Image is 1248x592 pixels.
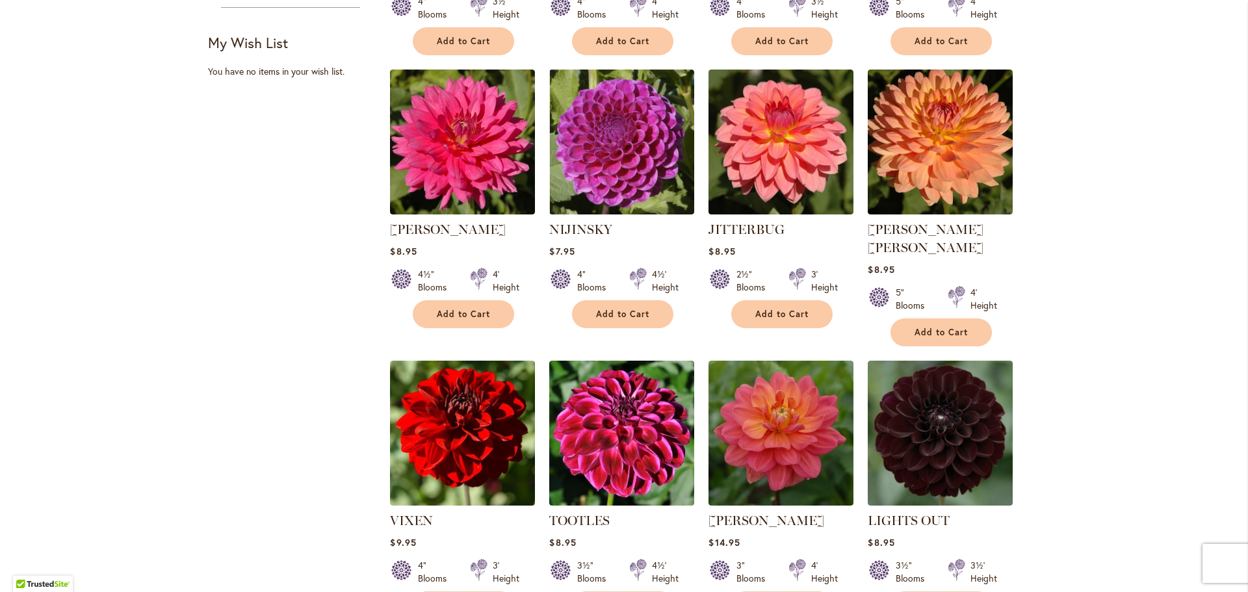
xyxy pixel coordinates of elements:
a: JENNA [390,205,535,217]
img: LIGHTS OUT [868,361,1013,506]
div: 3' Height [811,268,838,294]
div: 3½' Height [970,559,997,585]
a: TOOTLES [549,513,610,528]
img: GABRIELLE MARIE [868,70,1013,214]
span: Add to Cart [915,36,968,47]
span: Add to Cart [915,327,968,338]
img: JITTERBUG [708,70,853,214]
a: JITTERBUG [708,205,853,217]
div: 4½' Height [652,559,679,585]
a: VIXEN [390,496,535,508]
div: 2½" Blooms [736,268,773,294]
div: 4' Height [493,268,519,294]
a: [PERSON_NAME] [708,513,824,528]
span: $8.95 [868,263,894,276]
span: Add to Cart [596,309,649,320]
button: Add to Cart [890,318,992,346]
div: 4½" Blooms [418,268,454,294]
span: Add to Cart [755,309,809,320]
a: [PERSON_NAME] [PERSON_NAME] [868,222,983,255]
img: LORA ASHLEY [708,361,853,506]
img: NIJINSKY [549,70,694,214]
div: 4½' Height [652,268,679,294]
div: 4" Blooms [418,559,454,585]
iframe: Launch Accessibility Center [10,546,46,582]
div: 3' Height [493,559,519,585]
a: GABRIELLE MARIE [868,205,1013,217]
div: 4' Height [811,559,838,585]
div: You have no items in your wish list. [208,65,382,78]
button: Add to Cart [890,27,992,55]
a: NIJINSKY [549,205,694,217]
img: JENNA [390,70,535,214]
a: JITTERBUG [708,222,785,237]
div: 3½" Blooms [577,559,614,585]
button: Add to Cart [572,300,673,328]
button: Add to Cart [413,27,514,55]
button: Add to Cart [572,27,673,55]
img: VIXEN [390,361,535,506]
span: $8.95 [549,536,576,548]
span: $8.95 [390,245,417,257]
div: 3" Blooms [736,559,773,585]
div: 5" Blooms [896,286,932,312]
a: VIXEN [390,513,433,528]
span: Add to Cart [755,36,809,47]
span: $9.95 [390,536,416,548]
span: Add to Cart [437,309,490,320]
span: Add to Cart [596,36,649,47]
button: Add to Cart [731,27,833,55]
span: $7.95 [549,245,575,257]
span: Add to Cart [437,36,490,47]
button: Add to Cart [731,300,833,328]
div: 4' Height [970,286,997,312]
div: 4" Blooms [577,268,614,294]
span: $14.95 [708,536,740,548]
a: [PERSON_NAME] [390,222,506,237]
button: Add to Cart [413,300,514,328]
span: $8.95 [708,245,735,257]
img: Tootles [549,361,694,506]
a: Tootles [549,496,694,508]
a: LIGHTS OUT [868,513,950,528]
a: NIJINSKY [549,222,612,237]
span: $8.95 [868,536,894,548]
a: LORA ASHLEY [708,496,853,508]
a: LIGHTS OUT [868,496,1013,508]
div: 3½" Blooms [896,559,932,585]
strong: My Wish List [208,33,288,52]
